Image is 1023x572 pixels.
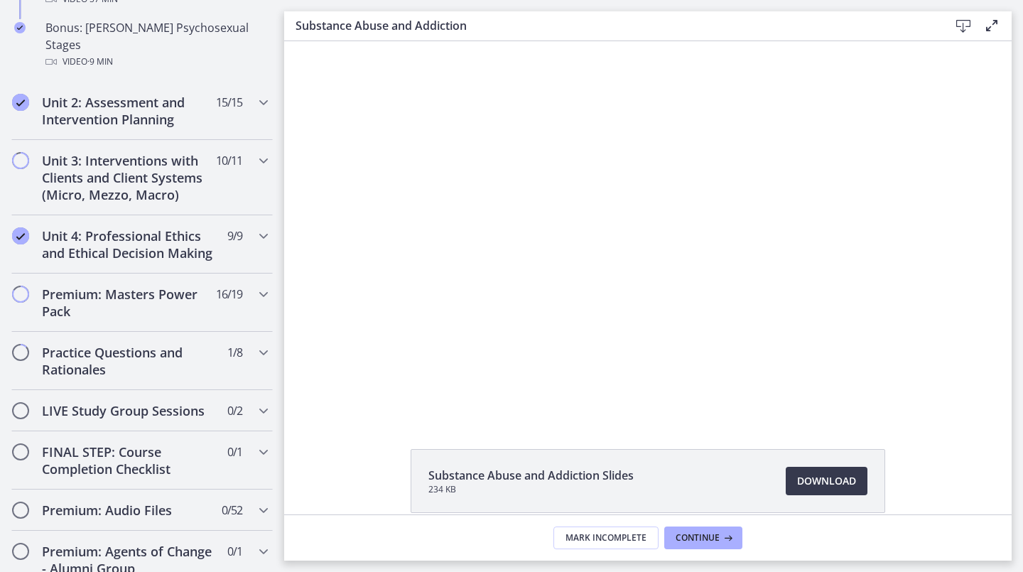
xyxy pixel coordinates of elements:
[42,286,215,320] h2: Premium: Masters Power Pack
[42,344,215,378] h2: Practice Questions and Rationales
[428,484,634,495] span: 234 KB
[42,94,215,128] h2: Unit 2: Assessment and Intervention Planning
[227,443,242,460] span: 0 / 1
[227,543,242,560] span: 0 / 1
[216,152,242,169] span: 10 / 11
[553,527,659,549] button: Mark Incomplete
[42,152,215,203] h2: Unit 3: Interventions with Clients and Client Systems (Micro, Mezzo, Macro)
[216,286,242,303] span: 16 / 19
[797,473,856,490] span: Download
[45,53,267,70] div: Video
[87,53,113,70] span: · 9 min
[12,94,29,111] i: Completed
[676,532,720,544] span: Continue
[565,532,646,544] span: Mark Incomplete
[42,402,215,419] h2: LIVE Study Group Sessions
[227,344,242,361] span: 1 / 8
[786,467,867,495] a: Download
[45,19,267,70] div: Bonus: [PERSON_NAME] Psychosexual Stages
[12,227,29,244] i: Completed
[664,527,742,549] button: Continue
[227,227,242,244] span: 9 / 9
[222,502,242,519] span: 0 / 52
[14,22,26,33] i: Completed
[42,227,215,261] h2: Unit 4: Professional Ethics and Ethical Decision Making
[216,94,242,111] span: 15 / 15
[296,17,926,34] h3: Substance Abuse and Addiction
[428,467,634,484] span: Substance Abuse and Addiction Slides
[42,502,215,519] h2: Premium: Audio Files
[227,402,242,419] span: 0 / 2
[42,443,215,477] h2: FINAL STEP: Course Completion Checklist
[284,41,1012,416] iframe: Video Lesson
